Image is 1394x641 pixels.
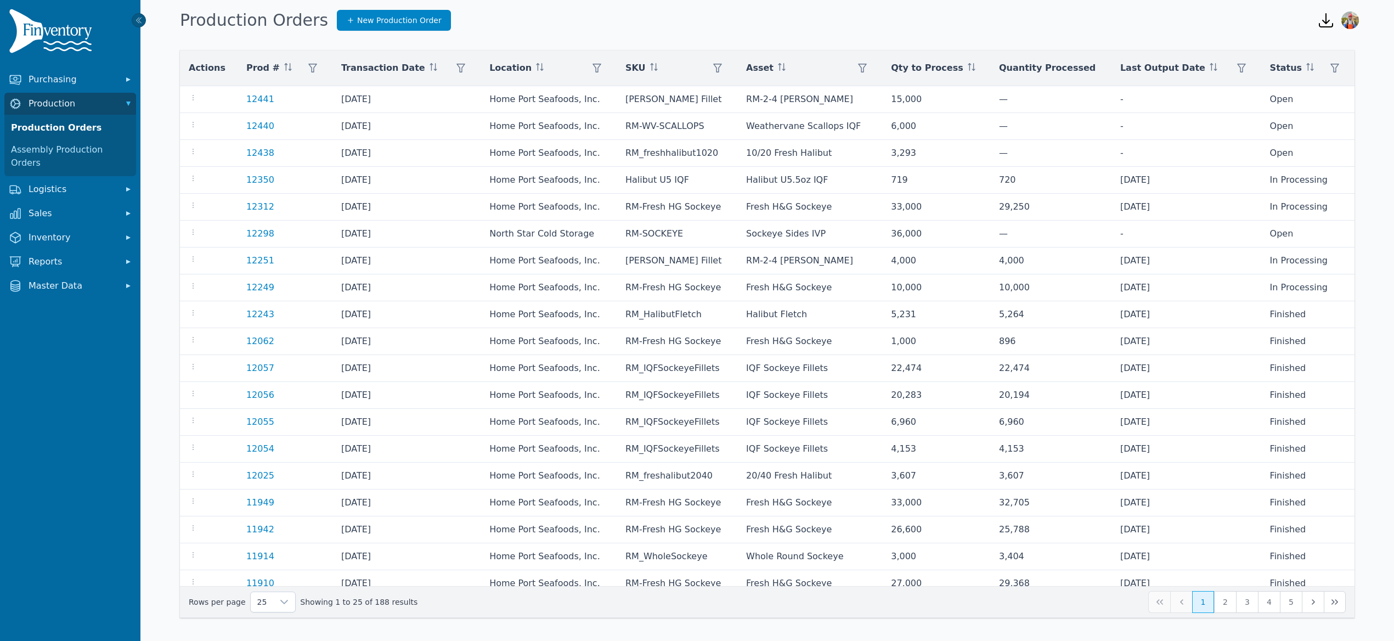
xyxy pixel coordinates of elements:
[1261,140,1355,167] td: Open
[481,113,617,140] td: Home Port Seafoods, Inc.
[1261,355,1355,382] td: Finished
[617,382,737,409] td: RM_IQFSockeyeFillets
[189,61,225,75] span: Actions
[882,490,990,516] td: 33,000
[1111,248,1261,274] td: [DATE]
[990,274,1111,301] td: 10,000
[1111,355,1261,382] td: [DATE]
[481,301,617,328] td: Home Port Seafoods, Inc.
[882,301,990,328] td: 5,231
[882,570,990,597] td: 27,000
[617,490,737,516] td: RM-Fresh HG Sockeye
[990,516,1111,543] td: 25,788
[1111,382,1261,409] td: [DATE]
[1111,543,1261,570] td: [DATE]
[481,328,617,355] td: Home Port Seafoods, Inc.
[882,194,990,221] td: 33,000
[332,409,481,436] td: [DATE]
[737,463,882,490] td: 20/40 Fresh Halibut
[1324,591,1346,613] button: Last Page
[1111,221,1261,248] td: -
[332,328,481,355] td: [DATE]
[1111,140,1261,167] td: -
[1258,591,1280,613] button: Page 4
[617,355,737,382] td: RM_IQFSockeyeFillets
[7,139,134,174] a: Assembly Production Orders
[617,194,737,221] td: RM-Fresh HG Sockeye
[617,86,737,113] td: [PERSON_NAME] Fillet
[481,570,617,597] td: Home Port Seafoods, Inc.
[29,279,116,293] span: Master Data
[990,194,1111,221] td: 29,250
[617,301,737,328] td: RM_HalibutFletch
[246,417,274,427] a: 12055
[1261,248,1355,274] td: In Processing
[1261,113,1355,140] td: Open
[4,69,136,91] button: Purchasing
[481,140,617,167] td: Home Port Seafoods, Inc.
[737,86,882,113] td: RM-2-4 [PERSON_NAME]
[1261,86,1355,113] td: Open
[4,251,136,273] button: Reports
[332,140,481,167] td: [DATE]
[1111,328,1261,355] td: [DATE]
[617,463,737,490] td: RM_freshalibut2040
[481,167,617,194] td: Home Port Seafoods, Inc.
[246,309,274,319] a: 12243
[246,336,274,346] a: 12062
[246,390,274,400] a: 12056
[1261,301,1355,328] td: Finished
[1261,409,1355,436] td: Finished
[1261,463,1355,490] td: Finished
[990,355,1111,382] td: 22,474
[1111,570,1261,597] td: [DATE]
[29,255,116,268] span: Reports
[617,167,737,194] td: Halibut U5 IQF
[332,382,481,409] td: [DATE]
[617,113,737,140] td: RM-WV-SCALLOPS
[29,231,116,244] span: Inventory
[990,221,1111,248] td: —
[990,436,1111,463] td: 4,153
[1270,61,1302,75] span: Status
[990,570,1111,597] td: 29,368
[737,194,882,221] td: Fresh H&G Sockeye
[246,175,274,185] a: 12350
[1111,490,1261,516] td: [DATE]
[332,248,481,274] td: [DATE]
[332,490,481,516] td: [DATE]
[246,551,274,561] a: 11914
[617,274,737,301] td: RM-Fresh HG Sockeye
[737,274,882,301] td: Fresh H&G Sockeye
[1261,570,1355,597] td: Finished
[246,443,274,454] a: 12054
[746,61,774,75] span: Asset
[4,227,136,249] button: Inventory
[737,248,882,274] td: RM-2-4 [PERSON_NAME]
[29,97,116,110] span: Production
[617,409,737,436] td: RM_IQFSockeyeFillets
[737,113,882,140] td: Weathervane Scallops IQF
[999,61,1096,75] span: Quantity Processed
[481,409,617,436] td: Home Port Seafoods, Inc.
[246,148,274,158] a: 12438
[246,282,274,293] a: 12249
[1111,301,1261,328] td: [DATE]
[1111,409,1261,436] td: [DATE]
[617,543,737,570] td: RM_WholeSockeye
[1111,194,1261,221] td: [DATE]
[617,436,737,463] td: RM_IQFSockeyeFillets
[246,578,274,588] a: 11910
[990,543,1111,570] td: 3,404
[1341,12,1359,29] img: Sera Wheeler
[737,490,882,516] td: Fresh H&G Sockeye
[1302,591,1324,613] button: Next Page
[625,61,646,75] span: SKU
[1111,436,1261,463] td: [DATE]
[332,570,481,597] td: [DATE]
[617,140,737,167] td: RM_freshhalibut1020
[882,382,990,409] td: 20,283
[1261,328,1355,355] td: Finished
[332,274,481,301] td: [DATE]
[1236,591,1258,613] button: Page 3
